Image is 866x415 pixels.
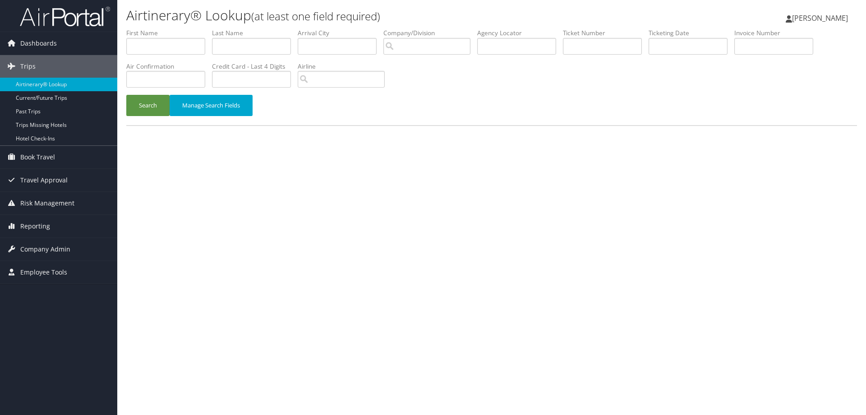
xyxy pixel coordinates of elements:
img: airportal-logo.png [20,6,110,27]
button: Manage Search Fields [170,95,253,116]
label: First Name [126,28,212,37]
span: Reporting [20,215,50,238]
h1: Airtinerary® Lookup [126,6,613,25]
span: Book Travel [20,146,55,168]
label: Invoice Number [734,28,820,37]
a: [PERSON_NAME] [786,5,857,32]
span: [PERSON_NAME] [792,13,848,23]
label: Credit Card - Last 4 Digits [212,62,298,71]
small: (at least one field required) [251,9,380,23]
label: Agency Locator [477,28,563,37]
button: Search [126,95,170,116]
label: Last Name [212,28,298,37]
label: Air Confirmation [126,62,212,71]
label: Airline [298,62,392,71]
span: Travel Approval [20,169,68,191]
label: Ticket Number [563,28,649,37]
span: Company Admin [20,238,70,261]
label: Company/Division [383,28,477,37]
label: Arrival City [298,28,383,37]
span: Trips [20,55,36,78]
span: Employee Tools [20,261,67,284]
span: Dashboards [20,32,57,55]
span: Risk Management [20,192,74,214]
label: Ticketing Date [649,28,734,37]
